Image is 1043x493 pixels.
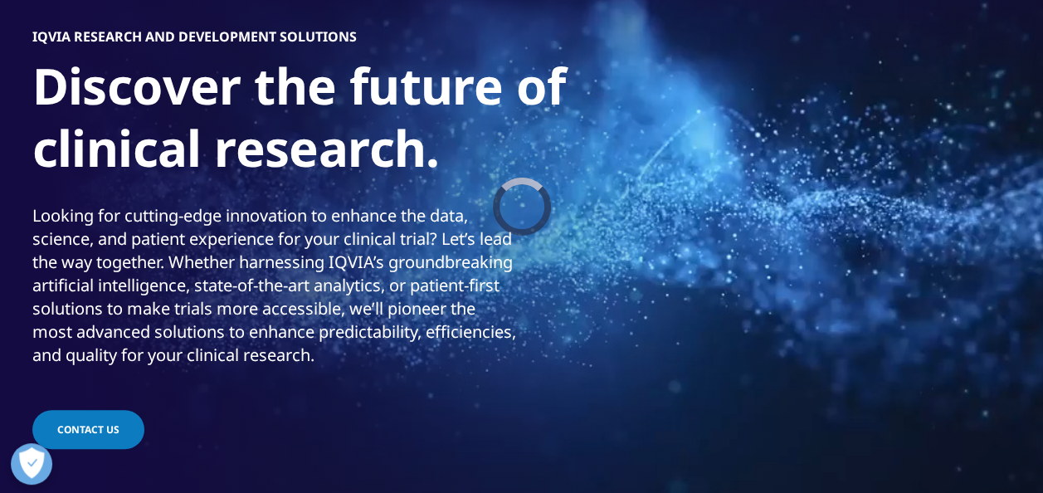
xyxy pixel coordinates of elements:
[32,410,144,449] a: Contact Us
[32,28,357,45] h5: IQVIA RESEARCH AND DEVELOPMENT SOLUTIONS
[32,55,655,189] h1: Discover the future of clinical research.
[11,443,52,485] button: Open Preferences
[32,204,518,377] p: Looking for cutting-edge innovation to enhance the data, science, and patient experience for your...
[57,422,119,437] span: Contact Us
